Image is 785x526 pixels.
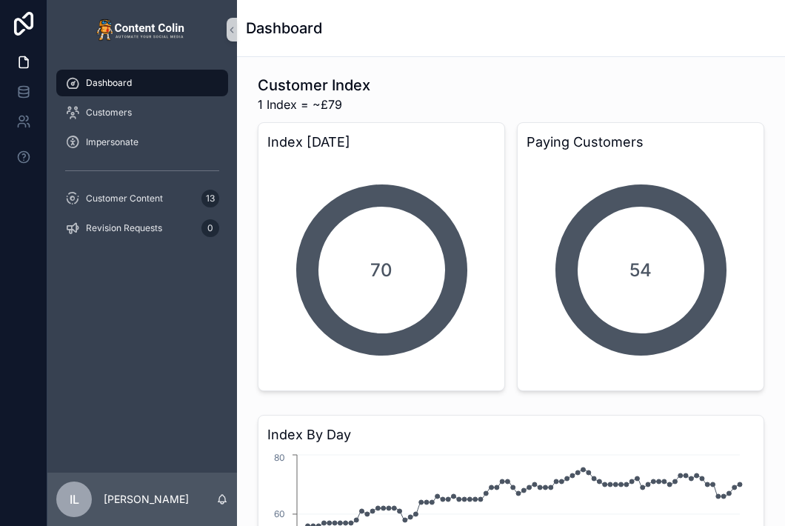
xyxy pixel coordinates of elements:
[246,18,322,39] h1: Dashboard
[258,96,370,113] span: 1 Index = ~£79
[201,219,219,237] div: 0
[267,425,755,445] h3: Index By Day
[86,107,132,119] span: Customers
[70,490,79,508] span: IL
[86,77,132,89] span: Dashboard
[47,59,237,261] div: scrollable content
[267,132,495,153] h3: Index [DATE]
[86,193,163,204] span: Customer Content
[56,70,228,96] a: Dashboard
[274,452,285,463] tspan: 80
[56,185,228,212] a: Customer Content13
[56,129,228,156] a: Impersonate
[56,99,228,126] a: Customers
[274,508,285,519] tspan: 60
[96,18,188,41] img: App logo
[370,259,392,282] span: 70
[527,132,755,153] h3: Paying Customers
[258,75,370,96] h1: Customer Index
[629,259,652,282] span: 54
[201,190,219,207] div: 13
[56,215,228,242] a: Revision Requests0
[86,222,162,234] span: Revision Requests
[104,492,189,507] p: [PERSON_NAME]
[86,136,138,148] span: Impersonate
